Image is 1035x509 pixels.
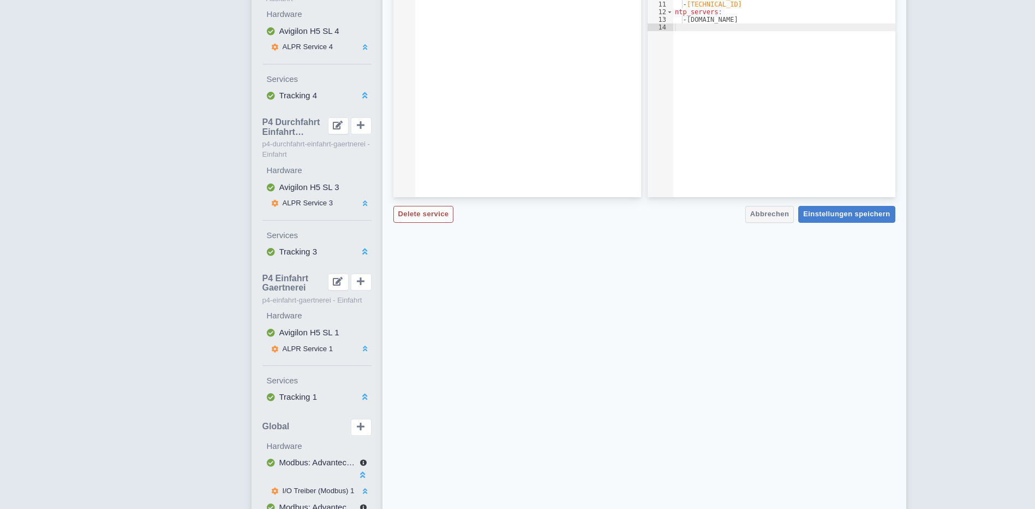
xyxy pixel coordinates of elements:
[262,454,372,483] button: Modbus: Advantech Wise 4060 1
[262,196,372,211] button: ALPR Service 3
[279,392,317,401] span: Tracking 1
[398,210,449,218] span: Delete service
[262,274,328,293] span: P4 Einfahrt Gaertnerei
[262,324,372,341] button: Avigilon H5 SL 1
[283,487,355,495] span: I/O Treiber (Modbus) 1
[262,87,372,104] button: Tracking 4
[279,328,339,337] span: Avigilon H5 SL 1
[798,206,895,223] button: Einstellungen speichern
[267,8,372,21] label: Hardware
[279,91,317,100] span: Tracking 4
[262,39,372,55] button: ALPR Service 4
[262,139,372,160] small: p4-durchfahrt-einfahrt-gaertnerei - Einfahrt
[262,422,290,431] span: Global
[267,73,372,86] label: Services
[267,375,372,387] label: Services
[750,210,789,218] span: Abbrechen
[267,310,372,322] label: Hardware
[279,458,399,467] span: Modbus: Advantech Wise 4060 1
[262,483,372,499] button: I/O Treiber (Modbus) 1
[262,244,372,261] button: Tracking 3
[262,23,372,40] button: Avigilon H5 SL 4
[283,43,333,51] span: ALPR Service 4
[648,8,673,16] div: 12
[262,389,372,406] button: Tracking 1
[803,210,890,218] span: Einstellungen speichern
[267,229,372,242] label: Services
[279,182,339,192] span: Avigilon H5 SL 3
[283,345,333,353] span: ALPR Service 1
[648,1,673,8] div: 11
[279,247,317,256] span: Tracking 3
[262,341,372,357] button: ALPR Service 1
[648,23,673,31] div: 14
[279,26,339,35] span: Avigilon H5 SL 4
[648,16,673,23] div: 13
[262,117,328,137] span: P4 Durchfahrt Einfahrt Gaertnerei
[393,206,454,223] button: Delete service
[262,295,372,306] small: p4-einfahrt-gaertnerei - Einfahrt
[267,164,372,177] label: Hardware
[745,206,794,223] button: Abbrechen
[262,179,372,196] button: Avigilon H5 SL 3
[267,440,372,453] label: Hardware
[283,199,333,207] span: ALPR Service 3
